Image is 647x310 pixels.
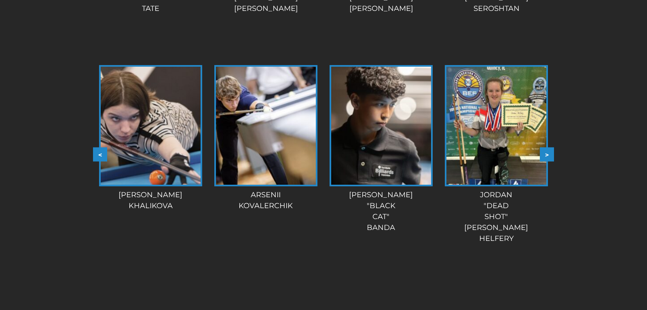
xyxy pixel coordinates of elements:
[442,190,551,244] div: Jordan "Dead Shot" [PERSON_NAME] Helfery
[211,65,320,211] a: ArseniiKovalerchik
[327,65,436,233] a: [PERSON_NAME]"BlackCat"Banda
[442,65,551,244] a: Jordan"DeadShot"[PERSON_NAME]Helfery
[327,190,436,233] div: [PERSON_NAME] "Black Cat" Banda
[101,67,201,185] img: Diana-Khalikova-1-225x320.jpg
[216,67,316,185] img: Arsenii-Kovalerchik3-225x320.jpg
[93,148,554,162] div: Carousel Navigation
[96,190,205,211] div: [PERSON_NAME] Khalikova
[96,65,205,211] a: [PERSON_NAME]Khalikova
[331,67,431,185] img: william-banda1-225x320.jpg
[540,148,554,162] button: >
[93,148,107,162] button: <
[446,67,546,185] img: JORDAN-LEIGHANN-HELFERY-3-225x320.jpg
[211,190,320,211] div: Arsenii Kovalerchik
